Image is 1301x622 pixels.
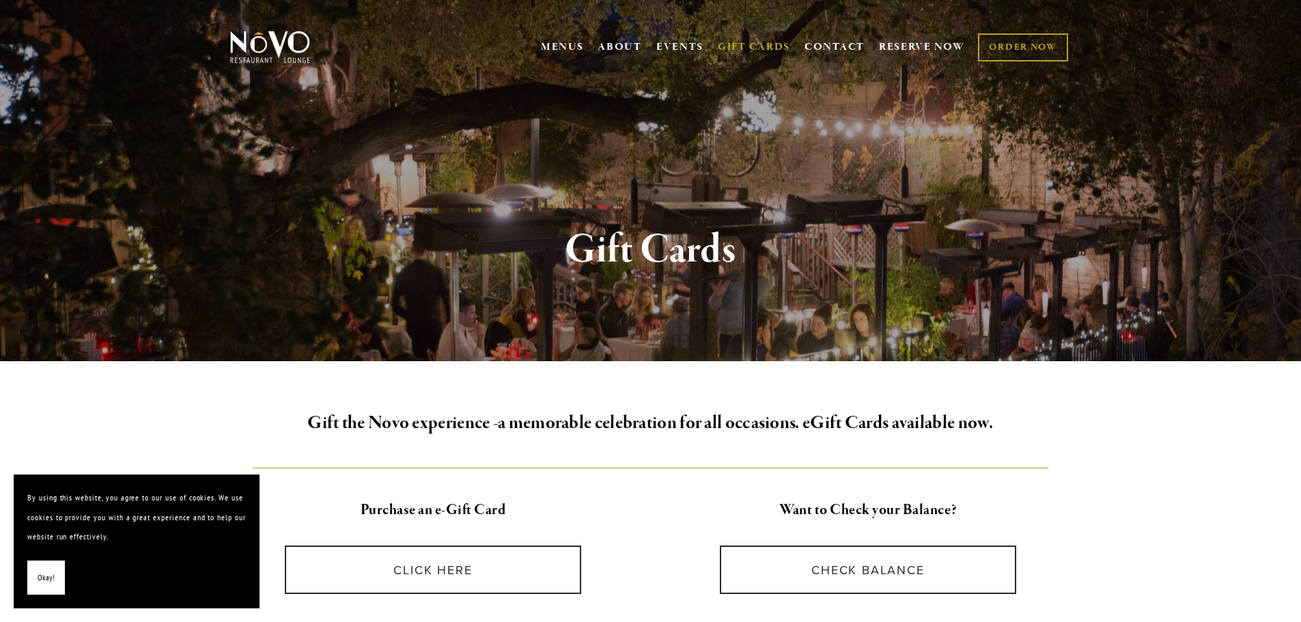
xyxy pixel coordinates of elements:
[978,33,1067,61] a: ORDER NOW
[27,488,246,547] p: By using this website, you agree to our use of cookies. We use cookies to provide you with a grea...
[27,561,65,595] button: Okay!
[720,546,1016,594] a: CHECK BALANCE
[718,34,790,60] a: GIFT CARDS
[38,568,55,588] span: Okay!
[805,34,865,60] a: CONTACT
[541,40,584,54] a: MENUS
[361,500,505,520] strong: Purchase an e-Gift Card
[307,411,498,435] strong: Gift the Novo experience -
[565,224,736,276] strong: Gift Cards
[14,475,260,608] section: Cookie banner
[253,409,1049,438] h2: a memorable celebration for all occasions. eGift Cards available now.
[227,30,313,64] img: Novo Restaurant &amp; Lounge
[285,546,581,594] a: CLICK HERE
[779,500,957,520] strong: Want to Check your Balance?
[656,40,703,54] a: EVENTS
[598,40,642,54] a: ABOUT
[879,34,965,60] a: RESERVE NOW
